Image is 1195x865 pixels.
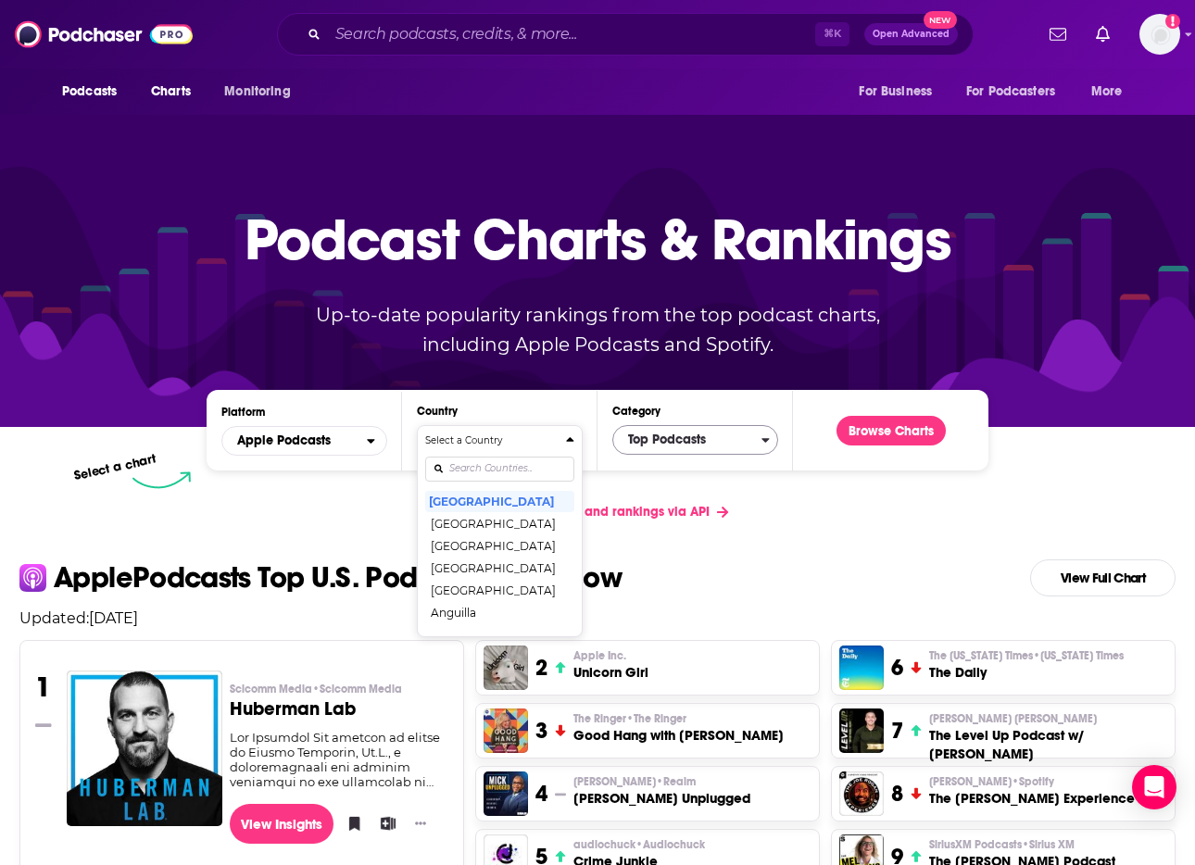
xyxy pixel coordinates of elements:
a: The Joe Rogan Experience [839,771,884,816]
span: Podcasts [62,79,117,105]
span: • The Ringer [626,712,686,725]
button: Show profile menu [1139,14,1180,55]
input: Search podcasts, credits, & more... [328,19,815,49]
img: Good Hang with Amy Poehler [484,708,528,753]
img: Podchaser - Follow, Share and Rate Podcasts [15,17,193,52]
p: Joe Rogan • Spotify [929,774,1135,789]
h3: 6 [891,654,903,682]
span: • Scicomm Media [312,683,402,696]
button: open menu [49,74,141,109]
p: Select a chart [72,451,157,483]
button: [GEOGRAPHIC_DATA] [425,512,574,534]
div: Open Intercom Messenger [1132,765,1176,809]
p: Podcast Charts & Rankings [245,179,951,299]
a: [PERSON_NAME] [PERSON_NAME]The Level Up Podcast w/ [PERSON_NAME] [929,711,1167,763]
img: The Daily [839,646,884,690]
span: Apple Podcasts [237,434,331,447]
p: Updated: [DATE] [5,609,1190,627]
span: Logged in as rowan.sullivan [1139,14,1180,55]
span: Get podcast charts and rankings via API [466,504,710,520]
p: Scicomm Media • Scicomm Media [230,682,449,696]
p: Paul Alex Espinoza [929,711,1167,726]
img: The Level Up Podcast w/ Paul Alex [839,708,884,753]
a: Apple Inc.Unicorn Girl [573,648,648,682]
h3: 7 [891,717,903,745]
span: • Realm [656,775,696,788]
img: Unicorn Girl [484,646,528,690]
a: [PERSON_NAME]•Realm[PERSON_NAME] Unplugged [573,774,750,808]
span: Top Podcasts [613,424,761,456]
span: • Audiochuck [635,838,705,851]
button: Open AdvancedNew [864,23,958,45]
img: Mick Unplugged [484,771,528,816]
span: More [1091,79,1123,105]
span: Charts [151,79,191,105]
a: Get podcast charts and rankings via API [451,489,743,534]
h3: The Daily [929,663,1124,682]
button: [GEOGRAPHIC_DATA] [425,623,574,646]
span: [PERSON_NAME] [PERSON_NAME] [929,711,1097,726]
button: Show More Button [408,814,434,833]
span: The [US_STATE] Times [929,648,1124,663]
a: Scicomm Media•Scicomm MediaHuberman Lab [230,682,449,730]
svg: Add a profile image [1165,14,1180,29]
span: [PERSON_NAME] [929,774,1054,789]
button: [GEOGRAPHIC_DATA] [425,490,574,512]
span: New [924,11,957,29]
a: [PERSON_NAME]•SpotifyThe [PERSON_NAME] Experience [929,774,1135,808]
img: select arrow [132,471,191,489]
button: open menu [211,74,314,109]
h3: 1 [35,671,51,704]
a: The [US_STATE] Times•[US_STATE] TimesThe Daily [929,648,1124,682]
span: For Business [859,79,932,105]
button: [GEOGRAPHIC_DATA] [425,534,574,557]
button: [GEOGRAPHIC_DATA] [425,579,574,601]
p: The New York Times • New York Times [929,648,1124,663]
button: Add to List [374,809,393,837]
span: Monitoring [224,79,290,105]
button: Anguilla [425,601,574,623]
img: Huberman Lab [67,671,222,826]
span: The Ringer [573,711,686,726]
h3: 8 [891,780,903,808]
h3: The Level Up Podcast w/ [PERSON_NAME] [929,726,1167,763]
span: ⌘ K [815,22,849,46]
a: Charts [139,74,202,109]
a: Show notifications dropdown [1088,19,1117,50]
h2: Platforms [221,426,387,456]
span: [PERSON_NAME] [573,774,696,789]
button: Browse Charts [836,416,946,445]
a: The Ringer•The RingerGood Hang with [PERSON_NAME] [573,711,784,745]
a: Huberman Lab [67,671,222,825]
span: • Sirius XM [1022,838,1075,851]
span: • [US_STATE] Times [1033,649,1124,662]
div: Search podcasts, credits, & more... [277,13,974,56]
h3: 3 [535,717,547,745]
button: open menu [846,74,955,109]
p: The Ringer • The Ringer [573,711,784,726]
input: Search Countries... [425,457,574,482]
h3: Huberman Lab [230,700,449,719]
p: Mick Hunt • Realm [573,774,750,789]
span: Open Advanced [873,30,950,39]
a: View Insights [230,804,334,844]
a: Show notifications dropdown [1042,19,1074,50]
span: For Podcasters [966,79,1055,105]
button: Categories [612,425,778,455]
h3: 4 [535,780,547,808]
p: SiriusXM Podcasts • Sirius XM [929,837,1115,852]
span: Scicomm Media [230,682,402,696]
h3: [PERSON_NAME] Unplugged [573,789,750,808]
